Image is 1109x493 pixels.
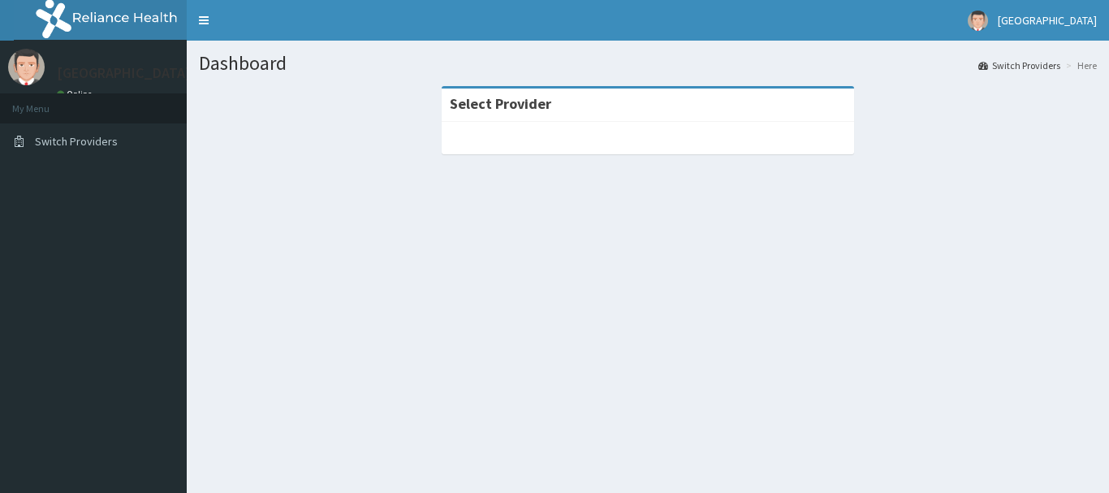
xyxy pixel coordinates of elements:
[57,89,96,100] a: Online
[1062,58,1097,72] li: Here
[35,134,118,149] span: Switch Providers
[57,66,191,80] p: [GEOGRAPHIC_DATA]
[998,13,1097,28] span: [GEOGRAPHIC_DATA]
[8,49,45,85] img: User Image
[450,94,551,113] strong: Select Provider
[968,11,988,31] img: User Image
[978,58,1060,72] a: Switch Providers
[199,53,1097,74] h1: Dashboard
